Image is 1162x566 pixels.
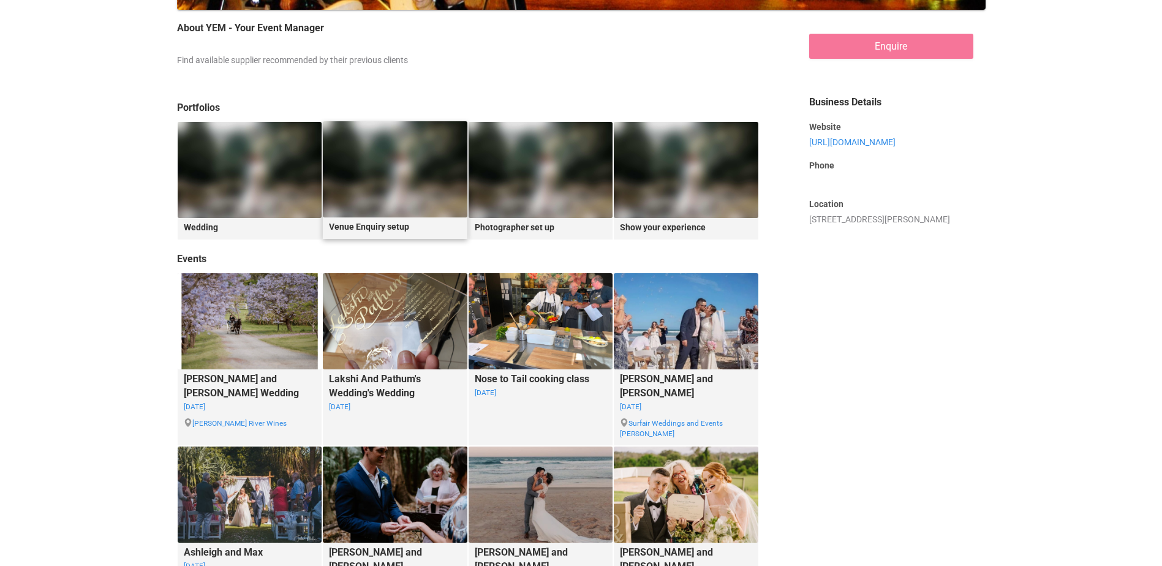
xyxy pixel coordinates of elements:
img: vendor-background2.jpg [469,122,613,218]
legend: [PERSON_NAME] and [PERSON_NAME] Wedding [178,369,322,401]
legend: Show your experience [614,218,758,233]
img: 129352459_177852177371222_7194631411753167653_n.jpg [323,447,467,543]
img: PastedGraphic-4-25.png [614,273,758,369]
legend: [PERSON_NAME] and [PERSON_NAME] [614,369,758,401]
a: [URL][DOMAIN_NAME] [809,137,896,147]
label: Phone [809,159,973,172]
img: PastedGraphic-2-15.png [469,447,613,543]
legend: Business Details [809,96,973,110]
legend: Nose to Tail cooking class [469,369,613,387]
a: Wedding [178,122,322,240]
legend: Photographer set up [469,218,613,233]
img: vendor-background2.jpg [323,121,467,217]
legend: Wedding [178,218,322,233]
legend: About YEM - Your Event Manager [177,21,779,36]
img: 176c14191e6e4e019f72.jpeg [614,447,758,543]
small: [DATE] [614,402,758,418]
a: Show your experience [614,122,758,240]
small: [PERSON_NAME] River Wines [178,418,322,435]
img: IMG_6681.jpeg [469,273,613,369]
a: Photographer set up [469,122,613,240]
a: Nose to Tail cooking class[DATE] [469,273,613,404]
img: vendor-background2.jpg [178,122,322,218]
small: [DATE] [469,388,613,404]
a: Lakshi And Pathum's Wedding's Wedding[DATE] [323,273,467,418]
label: Location [809,198,973,210]
img: 251557707_4480003168732698_8980316618393994774_n.jpg [178,273,322,369]
legend: Portfolios [177,101,779,115]
small: Surfair Weddings and Events [PERSON_NAME] [614,418,758,445]
img: PastedGraphic-3-24.png [178,447,322,543]
a: Enquire [809,34,973,59]
a: [PERSON_NAME] and [PERSON_NAME] Wedding[DATE] [PERSON_NAME] River Wines [178,273,322,435]
label: Website [809,121,973,133]
legend: Venue Enquiry setup [323,217,467,233]
a: [PERSON_NAME] and [PERSON_NAME][DATE] Surfair Weddings and Events [PERSON_NAME] [614,273,758,445]
img: vendor-background2.jpg [614,122,758,218]
div: Find available supplier recommended by their previous clients [177,54,779,66]
a: Venue Enquiry setup [323,121,467,239]
small: [DATE] [178,402,322,418]
legend: Events [177,252,779,266]
legend: Ashleigh and Max [178,543,322,560]
small: [DATE] [323,402,467,418]
div: [STREET_ADDRESS][PERSON_NAME] [797,83,986,250]
img: wedding_invitations_melbourne_gold_acrylic_park_hyatt_melbourne_tango_design.jpg [323,273,467,369]
legend: Lakshi And Pathum's Wedding's Wedding [323,369,467,401]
